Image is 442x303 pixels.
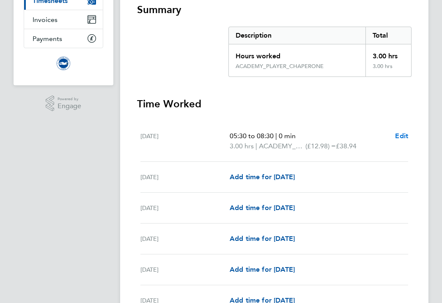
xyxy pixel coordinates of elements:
[140,131,230,151] div: [DATE]
[365,44,411,63] div: 3.00 hrs
[24,57,103,70] a: Go to home page
[259,141,305,151] span: ACADEMY_PLAYER_CHAPERONE
[229,27,365,44] div: Description
[33,16,58,24] span: Invoices
[140,203,230,213] div: [DATE]
[230,235,295,243] span: Add time for [DATE]
[230,132,274,140] span: 05:30 to 08:30
[365,63,411,76] div: 3.00 hrs
[230,204,295,212] span: Add time for [DATE]
[395,132,408,140] span: Edit
[275,132,277,140] span: |
[236,63,324,70] div: ACADEMY_PLAYER_CHAPERONE
[230,203,295,213] a: Add time for [DATE]
[230,173,295,181] span: Add time for [DATE]
[137,3,412,16] h3: Summary
[230,172,295,182] a: Add time for [DATE]
[279,132,296,140] span: 0 min
[58,96,81,103] span: Powered by
[57,57,70,70] img: brightonandhovealbion-logo-retina.png
[395,131,408,141] a: Edit
[140,234,230,244] div: [DATE]
[24,29,103,48] a: Payments
[255,142,257,150] span: |
[140,265,230,275] div: [DATE]
[33,35,62,43] span: Payments
[230,142,254,150] span: 3.00 hrs
[137,97,412,111] h3: Time Worked
[58,103,81,110] span: Engage
[228,27,412,77] div: Summary
[365,27,411,44] div: Total
[46,96,82,112] a: Powered byEngage
[230,234,295,244] a: Add time for [DATE]
[140,172,230,182] div: [DATE]
[336,142,357,150] span: £38.94
[305,142,336,150] span: (£12.98) =
[24,10,103,29] a: Invoices
[229,44,365,63] div: Hours worked
[230,265,295,273] span: Add time for [DATE]
[230,265,295,275] a: Add time for [DATE]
